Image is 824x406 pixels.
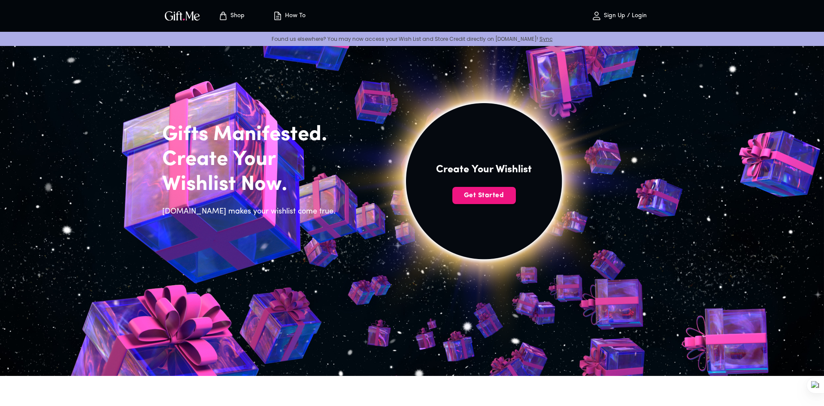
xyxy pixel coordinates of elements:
[273,11,283,21] img: how-to.svg
[291,7,677,374] img: hero_sun.png
[7,35,817,43] p: Found us elsewhere? You may now access your Wish List and Store Credit directly on [DOMAIN_NAME]!
[162,122,341,147] h2: Gifts Manifested.
[539,35,553,43] a: Sync
[576,2,662,30] button: Sign Up / Login
[208,2,255,30] button: Store page
[163,9,202,22] img: GiftMe Logo
[162,11,203,21] button: GiftMe Logo
[452,187,516,204] button: Get Started
[436,163,532,177] h4: Create Your Wishlist
[265,2,312,30] button: How To
[162,206,341,218] h6: [DOMAIN_NAME] makes your wishlist come true.
[228,12,245,20] p: Shop
[602,12,647,20] p: Sign Up / Login
[283,12,306,20] p: How To
[452,191,516,200] span: Get Started
[162,172,341,197] h2: Wishlist Now.
[162,147,341,172] h2: Create Your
